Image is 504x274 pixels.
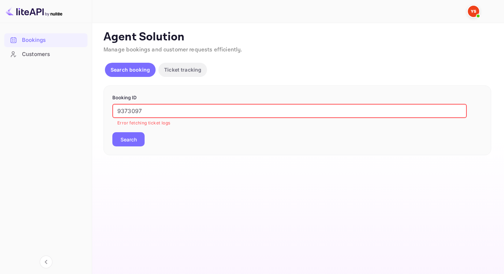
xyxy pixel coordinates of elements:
img: LiteAPI logo [6,6,62,17]
input: Enter Booking ID (e.g., 63782194) [112,104,467,118]
p: Agent Solution [103,30,491,44]
p: Booking ID [112,94,482,101]
p: Ticket tracking [164,66,201,73]
img: Yandex Support [468,6,479,17]
p: Search booking [111,66,150,73]
p: Error fetching ticket logs [117,119,462,127]
button: Search [112,132,145,146]
div: Customers [22,50,84,58]
div: Bookings [22,36,84,44]
div: Bookings [4,33,88,47]
button: Collapse navigation [40,256,52,268]
a: Customers [4,47,88,61]
a: Bookings [4,33,88,46]
span: Manage bookings and customer requests efficiently. [103,46,242,54]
